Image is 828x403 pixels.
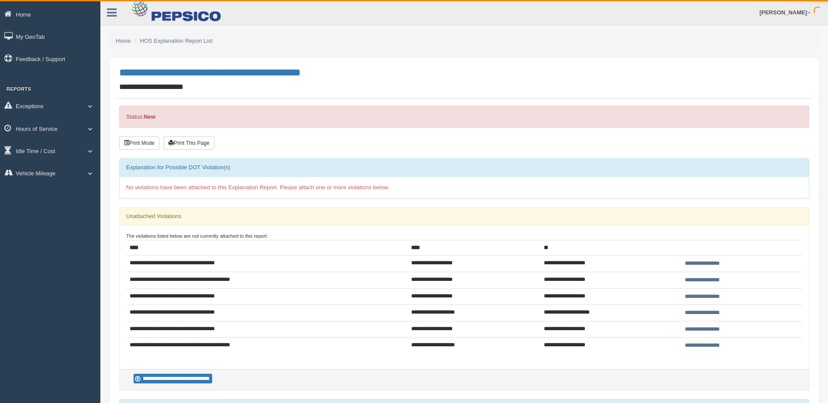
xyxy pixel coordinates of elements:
small: The violations listed below are not currently attached to this report: [126,233,268,239]
a: HOS Explanation Report List [140,38,213,44]
button: Print This Page [164,137,214,150]
span: No violations have been attached to this Explanation Report. Please attach one or more violations... [126,184,389,191]
div: Explanation for Possible DOT Violation(s) [120,159,809,176]
strong: New [144,113,155,120]
div: Status: [119,106,809,128]
button: Print Mode [119,137,159,150]
a: Home [116,38,131,44]
div: Unattached Violations [120,208,809,225]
